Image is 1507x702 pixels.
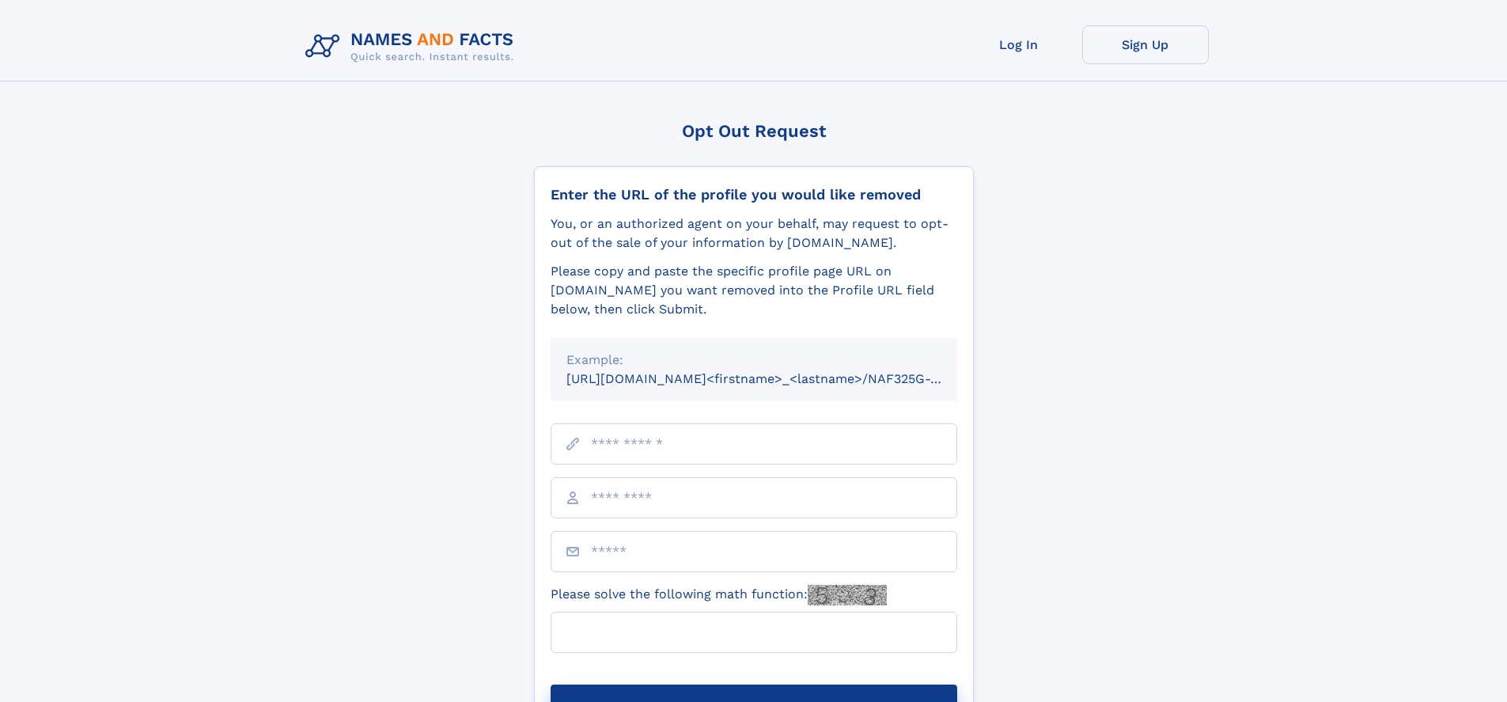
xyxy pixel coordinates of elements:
[566,351,941,370] div: Example:
[566,371,987,386] small: [URL][DOMAIN_NAME]<firstname>_<lastname>/NAF325G-xxxxxxxx
[299,25,527,68] img: Logo Names and Facts
[551,585,887,605] label: Please solve the following math function:
[534,121,974,141] div: Opt Out Request
[551,262,957,319] div: Please copy and paste the specific profile page URL on [DOMAIN_NAME] you want removed into the Pr...
[551,186,957,203] div: Enter the URL of the profile you would like removed
[1082,25,1209,64] a: Sign Up
[956,25,1082,64] a: Log In
[551,214,957,252] div: You, or an authorized agent on your behalf, may request to opt-out of the sale of your informatio...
